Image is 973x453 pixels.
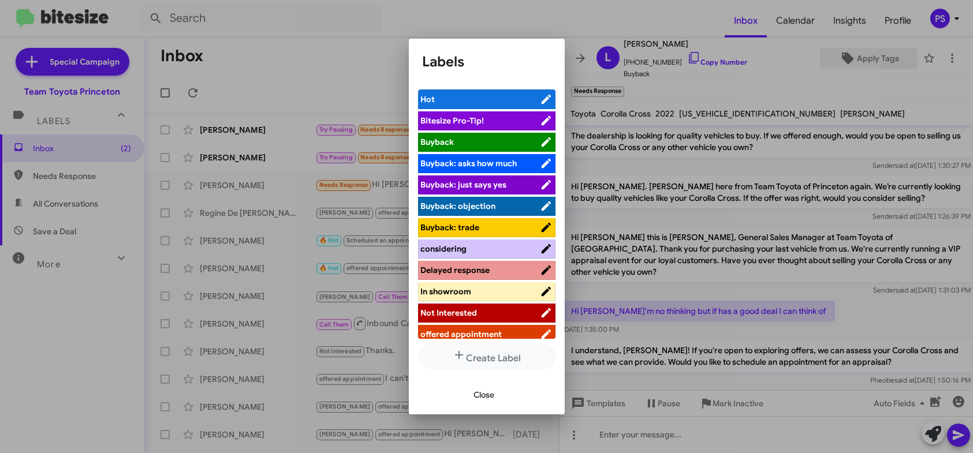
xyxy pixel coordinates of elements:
span: Buyback: objection [421,201,496,211]
span: considering [421,244,467,254]
span: Buyback: asks how much [421,158,517,169]
button: Create Label [418,343,556,369]
h1: Labels [423,53,551,71]
span: Buyback [421,137,454,147]
button: Close [465,384,504,405]
span: Buyback: just says yes [421,179,507,190]
span: offered appointment [421,329,502,339]
span: Hot [421,94,435,104]
span: Not Interested [421,308,478,318]
span: In showroom [421,286,472,297]
span: Delayed response [421,265,490,275]
span: Bitesize Pro-Tip! [421,115,484,126]
span: Close [474,384,495,405]
span: Buyback: trade [421,222,480,233]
